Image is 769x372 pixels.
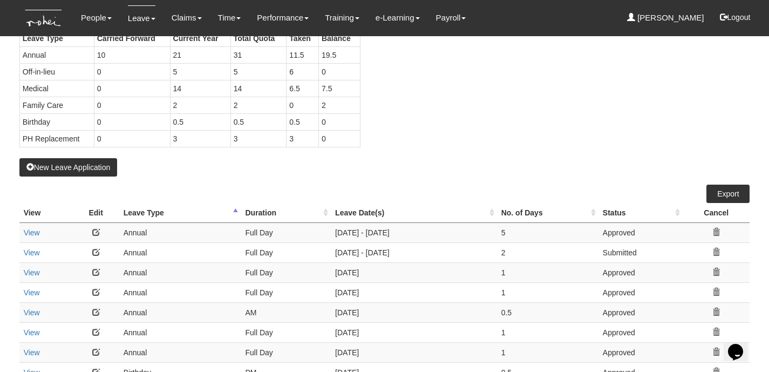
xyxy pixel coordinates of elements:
td: 1 [497,282,598,302]
td: Annual [19,46,94,63]
iframe: chat widget [724,329,758,361]
td: 14 [230,80,287,97]
td: 0 [287,97,319,113]
td: Full Day [241,342,331,362]
th: View [19,203,73,223]
a: View [24,268,40,277]
td: Off-in-lieu [19,63,94,80]
th: Status : activate to sort column ascending [598,203,683,223]
td: 7.5 [318,80,360,97]
td: 0.5 [230,113,287,130]
th: Balance [318,30,360,46]
td: Approved [598,302,683,322]
td: 6 [287,63,319,80]
th: Leave Date(s) : activate to sort column ascending [331,203,497,223]
td: Approved [598,322,683,342]
a: e-Learning [376,5,420,30]
td: Full Day [241,222,331,242]
td: 3 [287,130,319,147]
td: 2 [170,97,230,113]
a: Leave [128,5,155,31]
td: 0 [94,63,170,80]
td: Annual [119,342,241,362]
th: Cancel [683,203,750,223]
td: 0 [94,113,170,130]
td: Full Day [241,242,331,262]
td: PH Replacement [19,130,94,147]
td: Approved [598,262,683,282]
td: 31 [230,46,287,63]
td: Full Day [241,262,331,282]
td: [DATE] [331,302,497,322]
a: View [24,248,40,257]
td: Approved [598,222,683,242]
td: [DATE] - [DATE] [331,242,497,262]
th: Taken [287,30,319,46]
td: 5 [497,222,598,242]
td: Full Day [241,322,331,342]
td: 0.5 [497,302,598,322]
a: View [24,228,40,237]
a: View [24,348,40,357]
th: No. of Days : activate to sort column ascending [497,203,598,223]
td: AM [241,302,331,322]
td: 10 [94,46,170,63]
a: View [24,288,40,297]
td: 1 [497,342,598,362]
td: 0.5 [170,113,230,130]
button: Logout [712,4,758,30]
th: Edit [73,203,119,223]
td: 1 [497,322,598,342]
td: Annual [119,262,241,282]
td: [DATE] [331,322,497,342]
td: 6.5 [287,80,319,97]
td: 14 [170,80,230,97]
td: [DATE] [331,282,497,302]
td: 0 [94,97,170,113]
a: Training [325,5,359,30]
td: 0.5 [287,113,319,130]
td: [DATE] [331,342,497,362]
a: Payroll [436,5,466,30]
td: [DATE] [331,262,497,282]
td: Annual [119,322,241,342]
td: Family Care [19,97,94,113]
td: Full Day [241,282,331,302]
a: View [24,308,40,317]
td: 0 [318,63,360,80]
td: 0 [94,130,170,147]
a: Time [218,5,241,30]
th: Carried Forward [94,30,170,46]
a: Export [706,185,750,203]
th: Duration : activate to sort column ascending [241,203,331,223]
td: 5 [170,63,230,80]
td: Annual [119,222,241,242]
td: 21 [170,46,230,63]
th: Current Year [170,30,230,46]
td: 3 [230,130,287,147]
a: Performance [257,5,309,30]
a: [PERSON_NAME] [627,5,704,30]
td: Annual [119,282,241,302]
a: People [81,5,112,30]
th: Leave Type [19,30,94,46]
td: 1 [497,262,598,282]
td: Annual [119,302,241,322]
td: 0 [318,130,360,147]
td: Annual [119,242,241,262]
a: View [24,328,40,337]
td: 2 [318,97,360,113]
td: 5 [230,63,287,80]
td: Medical [19,80,94,97]
td: 11.5 [287,46,319,63]
td: Approved [598,282,683,302]
th: Leave Type : activate to sort column descending [119,203,241,223]
a: Claims [172,5,202,30]
td: 2 [230,97,287,113]
td: [DATE] - [DATE] [331,222,497,242]
td: 0 [318,113,360,130]
td: 2 [497,242,598,262]
td: Birthday [19,113,94,130]
th: Total Quota [230,30,287,46]
td: Submitted [598,242,683,262]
